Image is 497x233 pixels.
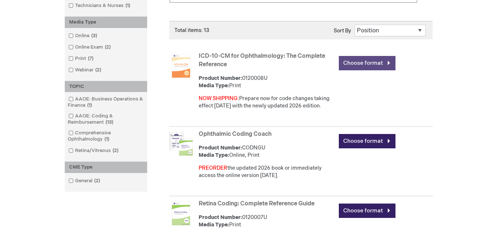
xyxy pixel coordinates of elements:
[67,2,133,9] a: Technicians & Nurses1
[199,200,315,207] a: Retina Coding: Complete Reference Guide
[67,67,104,74] a: Webinar2
[174,27,209,33] span: Total items: 13
[199,152,229,158] strong: Media Type:
[339,204,395,218] a: Choose format
[67,113,145,126] a: AAOE: Coding & Reimbursement13
[199,131,271,138] a: Ophthalmic Coding Coach
[334,28,351,34] label: Sort By
[199,214,242,220] strong: Product Number:
[65,81,147,92] div: TOPIC
[199,95,239,102] font: NOW SHIPPING:
[67,32,100,39] a: Online3
[111,148,120,153] span: 2
[89,33,99,39] span: 3
[199,53,325,68] a: ICD-10-CM for Ophthalmology: The Complete Reference
[169,54,193,78] img: ICD-10-CM for Ophthalmology: The Complete Reference
[103,44,113,50] span: 2
[169,202,193,225] img: Retina Coding: Complete Reference Guide
[339,56,395,70] a: Choose format
[67,177,103,184] a: General2
[67,130,145,143] a: Comprehensive Ophthalmology1
[169,132,193,156] img: Ophthalmic Coding Coach
[199,144,335,159] div: CODNGU Online, Print
[199,75,242,81] strong: Product Number:
[199,165,335,179] div: the updated 2026 book or immediately access the online version [DATE].
[199,165,227,171] font: PREORDER
[124,3,132,8] span: 1
[339,134,395,148] a: Choose format
[104,119,115,125] span: 13
[86,56,95,61] span: 7
[199,222,229,228] strong: Media Type:
[67,55,96,62] a: Print7
[67,96,145,109] a: AAOE: Business Operations & Finance1
[93,67,103,73] span: 2
[199,95,335,110] div: Prepare now for code changes taking effect [DATE] with the newly updated 2026 edition.
[65,162,147,173] div: CME Type
[67,44,114,51] a: Online Exam2
[199,214,335,229] div: 0120007U Print
[199,145,242,151] strong: Product Number:
[103,136,111,142] span: 1
[85,102,94,108] span: 1
[65,17,147,28] div: Media Type
[199,75,335,89] div: 0120008U Print
[67,147,121,154] a: Retina/Vitreous2
[199,82,229,89] strong: Media Type:
[92,178,102,184] span: 2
